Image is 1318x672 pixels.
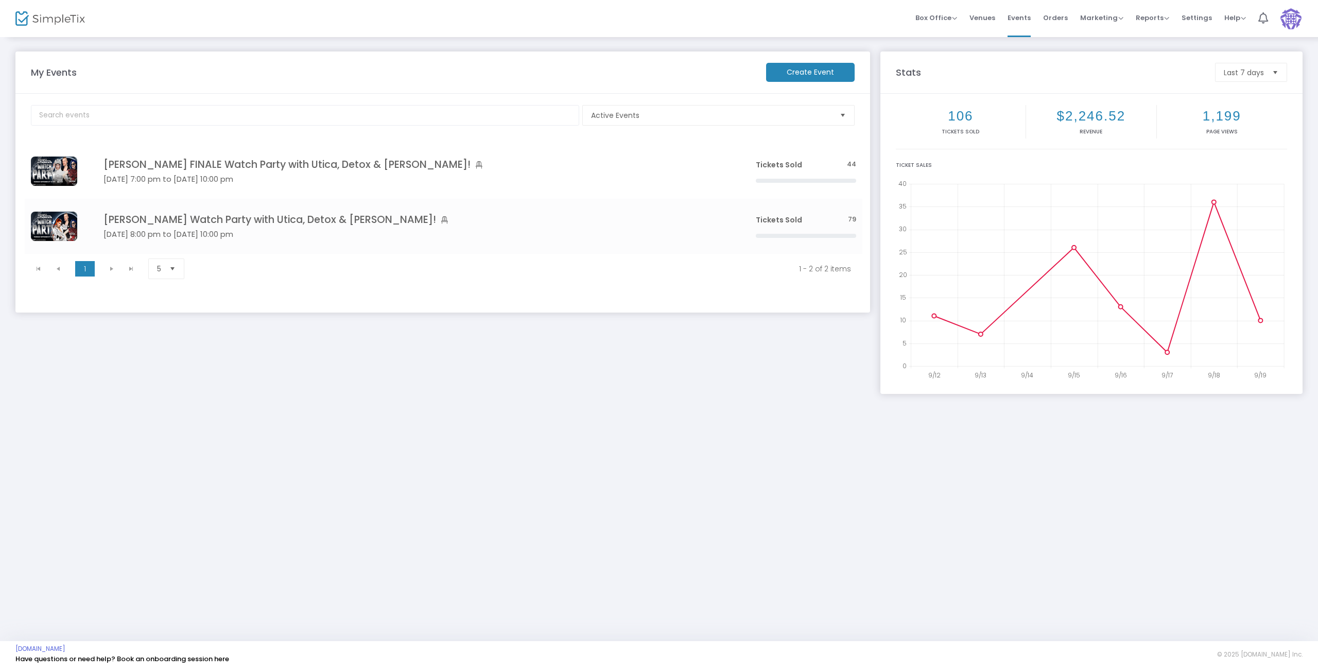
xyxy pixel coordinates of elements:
span: Box Office [915,13,957,23]
button: Select [1268,63,1282,81]
img: 638932301742457192FB-SEPT18.PNG [31,212,77,241]
button: Select [836,106,850,125]
text: 9/13 [975,371,986,380]
text: 9/12 [928,371,940,380]
input: Search events [31,105,579,126]
span: Last 7 days [1224,67,1264,78]
span: Tickets Sold [756,215,802,225]
text: 9/17 [1161,371,1173,380]
text: 9/19 [1254,371,1267,380]
span: 44 [847,160,856,169]
text: 30 [899,225,907,233]
span: Help [1224,13,1246,23]
text: 15 [900,293,906,302]
p: Revenue [1028,128,1154,135]
h4: [PERSON_NAME] FINALE Watch Party with Utica, Detox & [PERSON_NAME]! [103,159,725,170]
h2: 106 [898,108,1024,124]
span: Tickets Sold [756,160,802,170]
span: Venues [969,5,995,31]
span: Page 1 [75,261,95,277]
h2: 1,199 [1159,108,1285,124]
span: 5 [157,264,161,274]
span: Active Events [591,110,831,120]
div: Ticket Sales [896,161,1287,169]
span: Orders [1043,5,1068,31]
a: Have questions or need help? Book an onboarding session here [15,654,229,664]
h5: [DATE] 8:00 pm to [DATE] 10:00 pm [103,230,725,239]
button: Select [165,259,180,279]
a: [DOMAIN_NAME] [15,645,65,653]
div: Data table [25,144,862,254]
span: Settings [1182,5,1212,31]
span: 79 [848,215,856,225]
span: Marketing [1080,13,1123,23]
m-button: Create Event [766,63,855,82]
p: Tickets sold [898,128,1024,135]
kendo-pager-info: 1 - 2 of 2 items [203,264,852,274]
m-panel-title: My Events [26,65,761,79]
text: 5 [903,338,907,347]
h4: [PERSON_NAME] Watch Party with Utica, Detox & [PERSON_NAME]! [103,214,725,226]
h2: $2,246.52 [1028,108,1154,124]
text: 40 [898,179,907,188]
span: Events [1008,5,1031,31]
text: 9/15 [1068,371,1080,380]
img: FB-SEPT-25.PNG [31,157,77,186]
text: 0 [903,361,907,370]
span: Reports [1136,13,1169,23]
p: Page Views [1159,128,1285,135]
text: 25 [899,247,907,256]
text: 9/16 [1114,371,1126,380]
text: 9/14 [1021,371,1033,380]
m-panel-title: Stats [891,65,1210,79]
text: 10 [900,316,906,324]
text: 35 [899,202,907,211]
h5: [DATE] 7:00 pm to [DATE] 10:00 pm [103,175,725,184]
text: 9/18 [1208,371,1220,380]
text: 20 [899,270,907,279]
span: © 2025 [DOMAIN_NAME] Inc. [1217,650,1303,659]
